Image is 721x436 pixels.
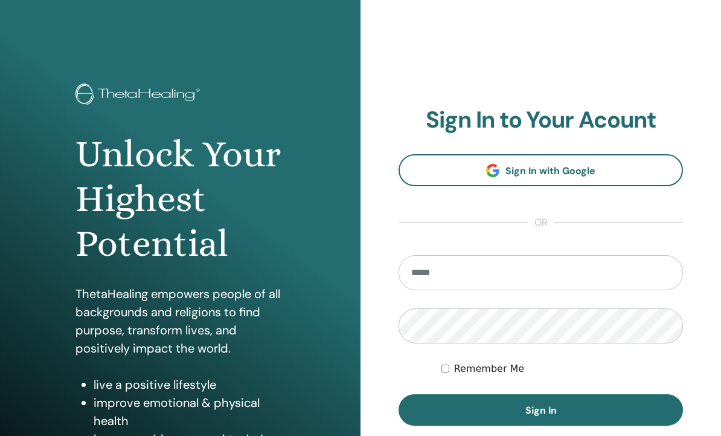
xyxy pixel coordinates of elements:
button: Sign In [399,394,683,426]
li: live a positive lifestyle [94,376,286,394]
li: improve emotional & physical health [94,394,286,430]
a: Sign In with Google [399,154,683,186]
h1: Unlock Your Highest Potential [75,132,286,267]
h2: Sign In to Your Acount [399,106,683,134]
label: Remember Me [454,362,525,376]
span: Sign In with Google [505,164,595,177]
span: or [528,215,554,230]
div: Keep me authenticated indefinitely or until I manually logout [441,362,683,376]
span: Sign In [525,404,557,417]
p: ThetaHealing empowers people of all backgrounds and religions to find purpose, transform lives, a... [75,285,286,357]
